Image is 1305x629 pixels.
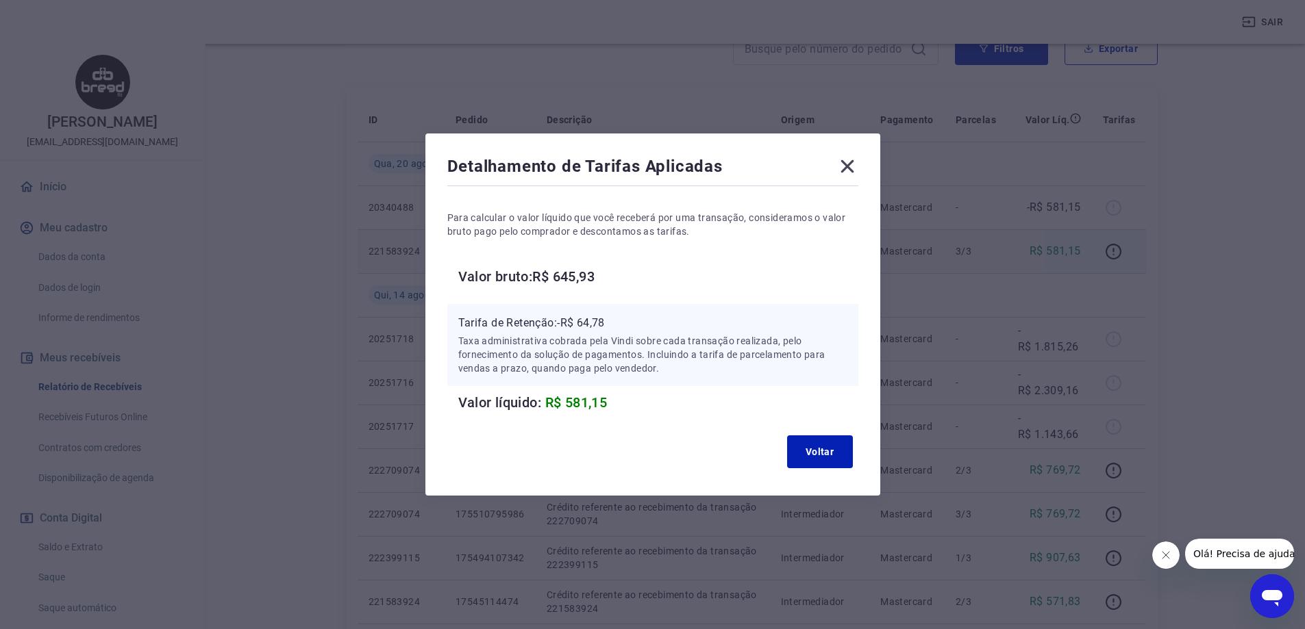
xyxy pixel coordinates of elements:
p: Tarifa de Retenção: -R$ 64,78 [458,315,847,331]
div: Detalhamento de Tarifas Aplicadas [447,155,858,183]
h6: Valor líquido: [458,391,858,413]
button: Voltar [787,435,853,468]
iframe: Fechar mensagem [1152,541,1180,569]
h6: Valor bruto: R$ 645,93 [458,266,858,287]
p: Para calcular o valor líquido que você receberá por uma transação, consideramos o valor bruto pag... [447,211,858,238]
iframe: Mensagem da empresa [1185,539,1294,569]
span: R$ 581,15 [545,394,608,411]
iframe: Botão para abrir a janela de mensagens [1250,574,1294,618]
p: Taxa administrativa cobrada pela Vindi sobre cada transação realizada, pelo fornecimento da soluç... [458,334,847,375]
span: Olá! Precisa de ajuda? [8,10,115,21]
